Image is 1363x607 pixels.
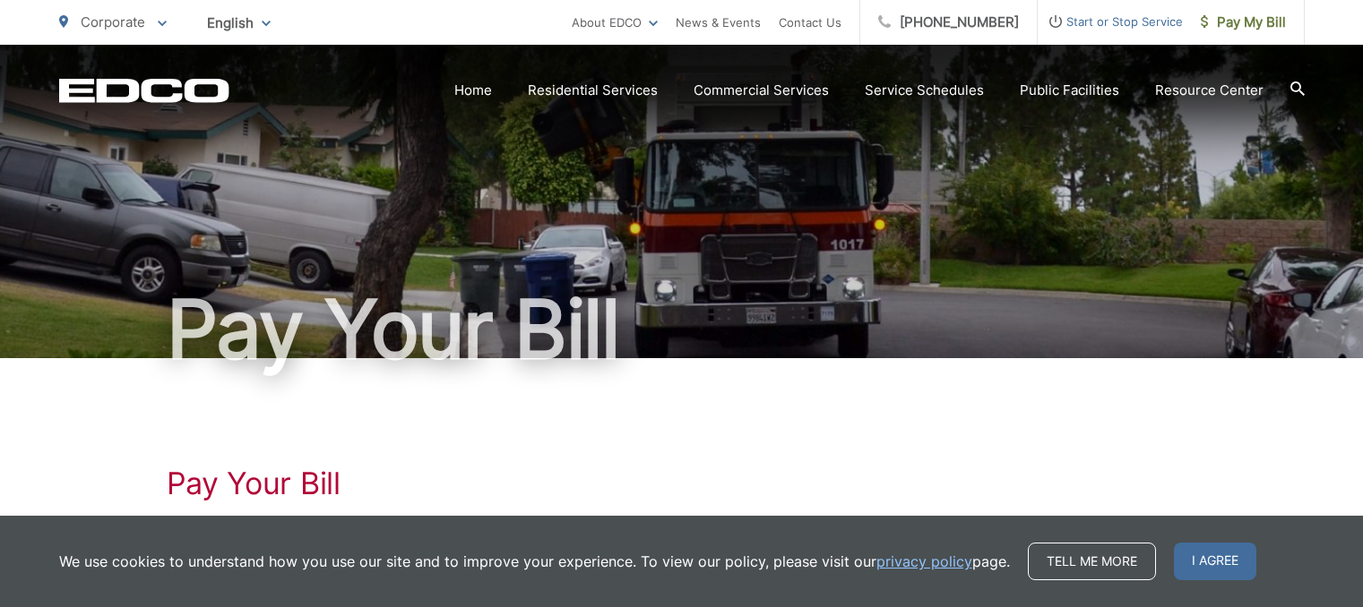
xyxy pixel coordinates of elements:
[676,12,761,33] a: News & Events
[81,13,145,30] span: Corporate
[59,285,1305,374] h1: Pay Your Bill
[1201,12,1286,33] span: Pay My Bill
[59,78,229,103] a: EDCD logo. Return to the homepage.
[876,551,972,572] a: privacy policy
[1028,543,1156,580] a: Tell me more
[779,12,841,33] a: Contact Us
[694,80,829,101] a: Commercial Services
[865,80,984,101] a: Service Schedules
[59,551,1010,572] p: We use cookies to understand how you use our site and to improve your experience. To view our pol...
[454,80,492,101] a: Home
[1174,543,1256,580] span: I agree
[167,466,1197,501] h1: Pay Your Bill
[1155,80,1264,101] a: Resource Center
[1020,80,1119,101] a: Public Facilities
[194,7,284,38] span: English
[572,12,658,33] a: About EDCO
[528,80,658,101] a: Residential Services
